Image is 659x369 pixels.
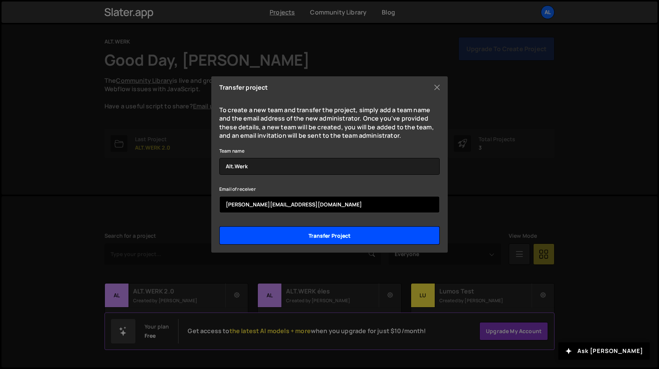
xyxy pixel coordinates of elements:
[219,84,268,90] h5: Transfer project
[431,82,443,93] button: Close
[558,342,650,360] button: Ask [PERSON_NAME]
[219,106,440,140] p: To create a new team and transfer the project, simply add a team name and the email address of th...
[219,147,244,155] label: Team name
[219,226,440,245] input: Transfer project
[219,185,256,193] label: Email of receiver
